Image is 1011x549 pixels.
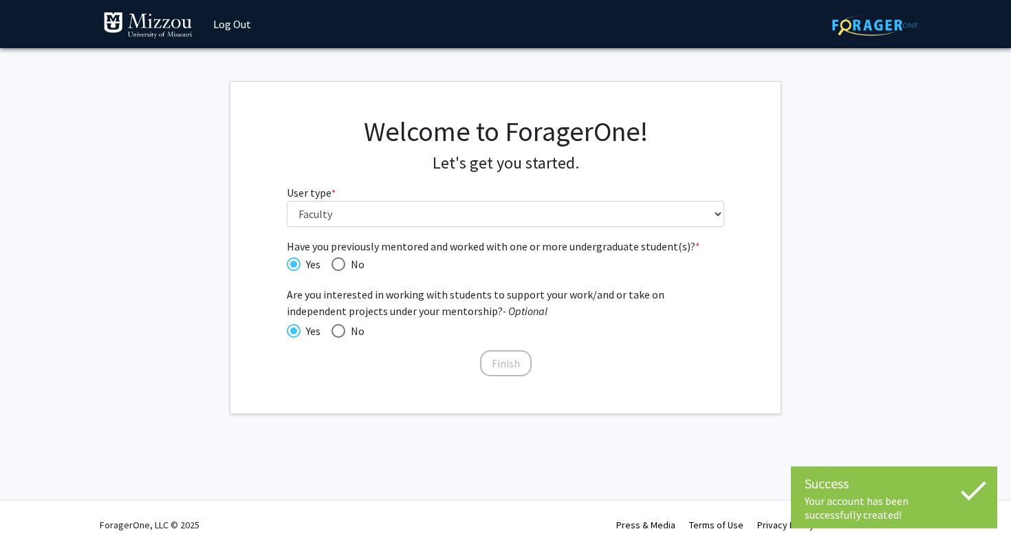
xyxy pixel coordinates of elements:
mat-radio-group: Have you previously mentored and worked with one or more undergraduate student(s)? [287,255,725,272]
a: Press & Media [616,519,675,531]
img: University of Missouri Logo [103,12,193,39]
div: Success [805,473,983,494]
span: No [345,323,365,339]
span: Yes [301,323,320,339]
h1: Welcome to ForagerOne! [287,115,725,148]
img: ForagerOne Logo [832,14,918,36]
button: Finish [480,350,532,376]
iframe: Chat [10,487,58,539]
div: ForagerOne, LLC © 2025 [100,501,199,549]
label: User type [287,184,336,201]
h4: Let's get you started. [287,153,725,173]
span: Yes [301,256,320,272]
span: Have you previously mentored and worked with one or more undergraduate student(s)? [287,238,725,255]
div: Your account has been successfully created! [805,494,983,521]
a: Privacy Policy [757,519,814,531]
span: No [345,256,365,272]
span: Are you interested in working with students to support your work/and or take on independent proje... [287,286,725,319]
a: Terms of Use [689,519,743,531]
i: - Optional [503,304,547,318]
